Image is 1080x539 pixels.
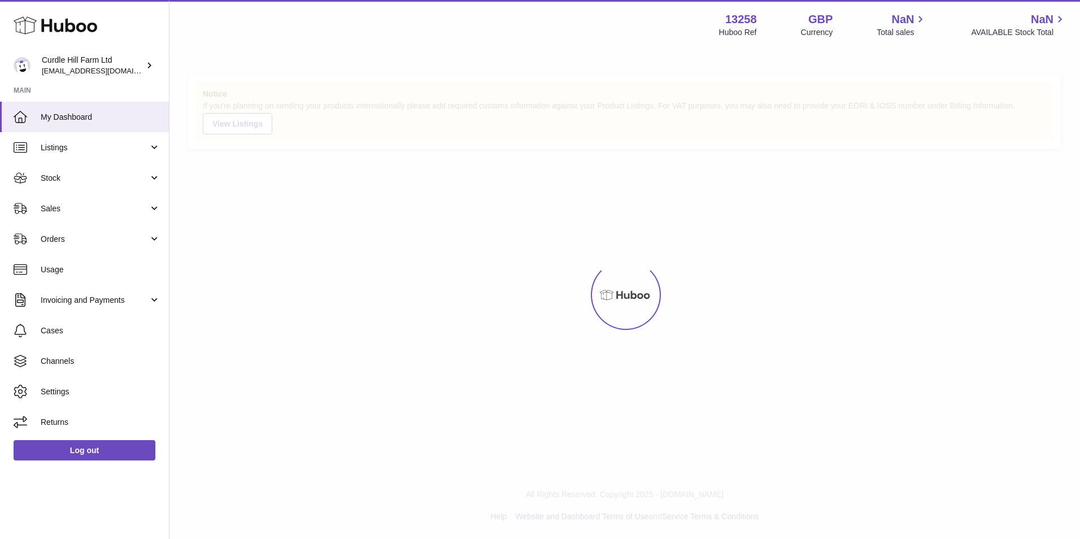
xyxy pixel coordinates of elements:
[41,112,160,123] span: My Dashboard
[42,55,143,76] div: Curdle Hill Farm Ltd
[41,142,149,153] span: Listings
[41,264,160,275] span: Usage
[42,66,166,75] span: [EMAIL_ADDRESS][DOMAIN_NAME]
[971,27,1066,38] span: AVAILABLE Stock Total
[877,12,927,38] a: NaN Total sales
[41,386,160,397] span: Settings
[41,356,160,367] span: Channels
[41,203,149,214] span: Sales
[41,325,160,336] span: Cases
[41,295,149,306] span: Invoicing and Payments
[801,27,833,38] div: Currency
[808,12,833,27] strong: GBP
[719,27,757,38] div: Huboo Ref
[14,57,31,74] img: internalAdmin-13258@internal.huboo.com
[877,27,927,38] span: Total sales
[14,440,155,460] a: Log out
[1031,12,1053,27] span: NaN
[41,173,149,184] span: Stock
[725,12,757,27] strong: 13258
[41,417,160,428] span: Returns
[891,12,914,27] span: NaN
[41,234,149,245] span: Orders
[971,12,1066,38] a: NaN AVAILABLE Stock Total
